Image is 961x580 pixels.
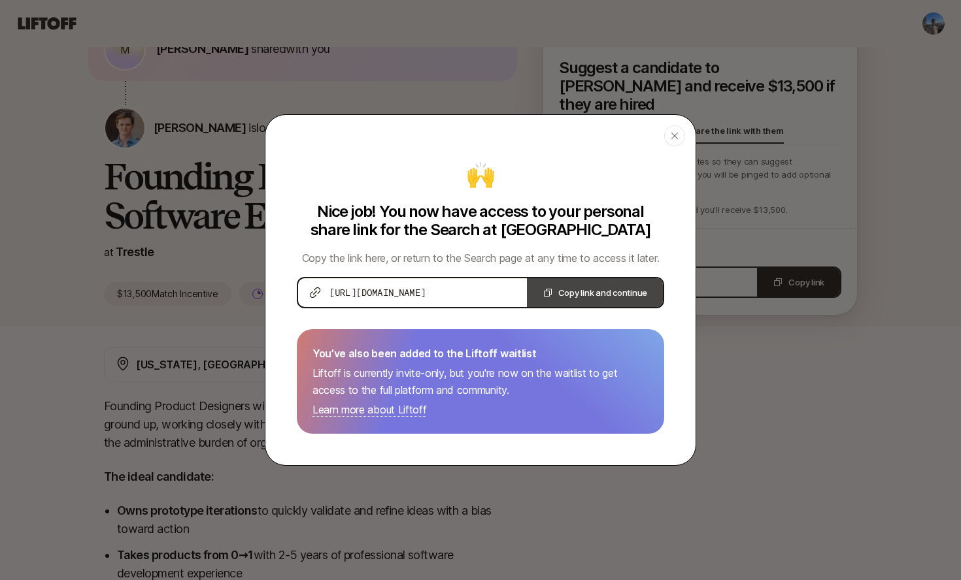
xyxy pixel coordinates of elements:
[312,345,649,362] p: You’ve also been added to the Liftoff waitlist
[329,286,426,299] span: [URL][DOMAIN_NAME]
[302,250,659,266] p: Copy the link here, or return to the Search page at any time to access it later.
[312,403,426,417] a: Learn more about Liftoff
[312,364,649,398] p: Liftoff is currently invite-only, but you're now on the waitlist to get access to the full platfo...
[527,278,663,307] button: Copy link and continue
[466,157,496,192] div: 🙌
[297,202,664,239] p: Nice job! You now have access to your personal share link for the Search at [GEOGRAPHIC_DATA]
